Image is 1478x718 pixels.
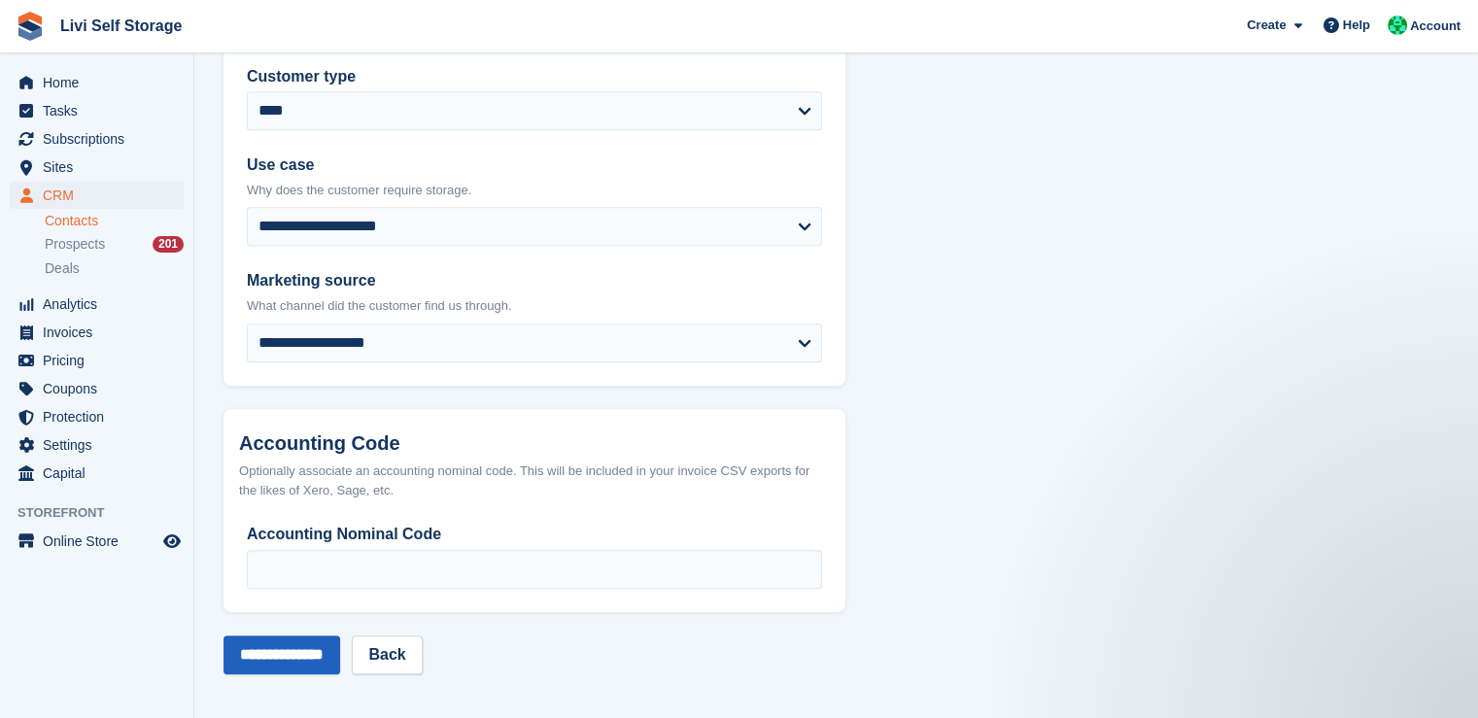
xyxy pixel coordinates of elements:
[10,154,184,181] a: menu
[43,403,159,430] span: Protection
[43,69,159,96] span: Home
[45,235,105,254] span: Prospects
[45,212,184,230] a: Contacts
[247,269,822,292] label: Marketing source
[43,347,159,374] span: Pricing
[43,125,159,153] span: Subscriptions
[52,10,189,42] a: Livi Self Storage
[10,347,184,374] a: menu
[153,236,184,253] div: 201
[43,528,159,555] span: Online Store
[10,319,184,346] a: menu
[10,403,184,430] a: menu
[10,431,184,459] a: menu
[43,431,159,459] span: Settings
[10,375,184,402] a: menu
[239,432,830,455] h2: Accounting Code
[10,528,184,555] a: menu
[45,258,184,279] a: Deals
[10,97,184,124] a: menu
[43,319,159,346] span: Invoices
[10,460,184,487] a: menu
[1410,17,1461,36] span: Account
[239,462,830,499] div: Optionally associate an accounting nominal code. This will be included in your invoice CSV export...
[10,125,184,153] a: menu
[1343,16,1370,35] span: Help
[45,234,184,255] a: Prospects 201
[43,460,159,487] span: Capital
[43,182,159,209] span: CRM
[43,375,159,402] span: Coupons
[43,97,159,124] span: Tasks
[17,503,193,523] span: Storefront
[247,181,822,200] p: Why does the customer require storage.
[247,65,822,88] label: Customer type
[43,291,159,318] span: Analytics
[247,523,822,546] label: Accounting Nominal Code
[352,635,422,674] a: Back
[247,154,822,177] label: Use case
[160,530,184,553] a: Preview store
[43,154,159,181] span: Sites
[10,182,184,209] a: menu
[1388,16,1407,35] img: Joe Robertson
[1247,16,1286,35] span: Create
[247,296,822,316] p: What channel did the customer find us through.
[16,12,45,41] img: stora-icon-8386f47178a22dfd0bd8f6a31ec36ba5ce8667c1dd55bd0f319d3a0aa187defe.svg
[10,291,184,318] a: menu
[45,259,80,278] span: Deals
[10,69,184,96] a: menu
